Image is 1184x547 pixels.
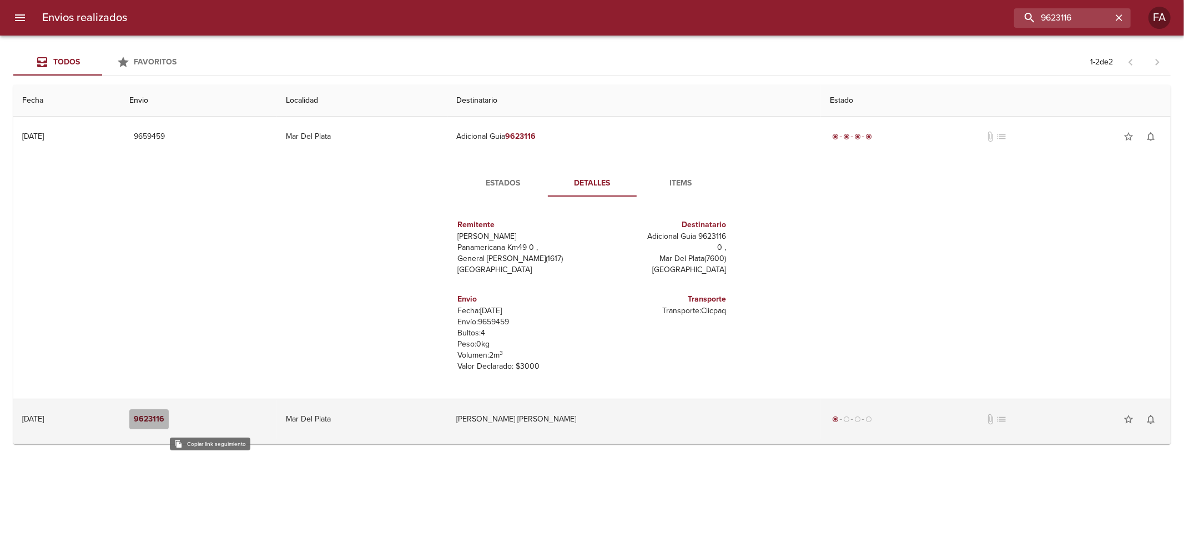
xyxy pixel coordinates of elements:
[643,177,719,190] span: Items
[458,253,588,264] p: General [PERSON_NAME] ( 1617 )
[854,133,861,140] span: radio_button_checked
[447,85,821,117] th: Destinatario
[985,414,996,425] span: No tiene documentos adjuntos
[597,253,727,264] p: Mar Del Plata ( 7600 )
[277,399,447,439] td: Mar Del Plata
[134,413,164,426] em: 9623116
[22,132,44,141] div: [DATE]
[458,328,588,339] p: Bultos: 4
[458,231,588,242] p: [PERSON_NAME]
[597,219,727,231] h6: Destinatario
[854,416,861,423] span: radio_button_unchecked
[458,219,588,231] h6: Remitente
[830,131,874,142] div: Entregado
[129,127,169,147] button: 9659459
[597,264,727,275] p: [GEOGRAPHIC_DATA]
[865,416,872,423] span: radio_button_unchecked
[597,305,727,317] p: Transporte: Clicpaq
[597,293,727,305] h6: Transporte
[996,131,1007,142] span: list
[459,170,725,197] div: Tabs detalle de guia
[447,399,821,439] td: [PERSON_NAME] [PERSON_NAME]
[458,350,588,361] p: Volumen: 2 m
[1117,56,1144,67] span: Pagina anterior
[996,414,1007,425] span: No tiene pedido asociado
[42,9,127,27] h6: Envios realizados
[22,414,44,424] div: [DATE]
[1145,414,1156,425] span: notifications_none
[458,242,588,253] p: Panamericana Km49 0 ,
[466,177,541,190] span: Estados
[458,264,588,275] p: [GEOGRAPHIC_DATA]
[458,293,588,305] h6: Envio
[458,305,588,317] p: Fecha: [DATE]
[458,361,588,372] p: Valor Declarado: $ 3000
[597,231,727,242] p: Adicional Guia 9623116
[447,117,821,157] td: Adicional Guia
[1123,131,1134,142] span: star_border
[865,133,872,140] span: radio_button_checked
[53,57,80,67] span: Todos
[134,57,177,67] span: Favoritos
[505,132,536,141] em: 9623116
[7,4,33,31] button: menu
[277,117,447,157] td: Mar Del Plata
[120,85,277,117] th: Envio
[832,133,839,140] span: radio_button_checked
[458,317,588,328] p: Envío: 9659459
[1140,126,1162,148] button: Activar notificaciones
[830,414,874,425] div: Generado
[13,85,120,117] th: Fecha
[1140,408,1162,430] button: Activar notificaciones
[985,131,996,142] span: No tiene documentos adjuntos
[458,339,588,350] p: Peso: 0 kg
[134,130,165,144] span: 9659459
[843,416,850,423] span: radio_button_unchecked
[500,349,503,357] sup: 3
[832,416,839,423] span: radio_button_checked
[1123,414,1134,425] span: star_border
[1014,8,1112,28] input: buscar
[1090,57,1113,68] p: 1 - 2 de 2
[129,409,169,430] button: 9623116
[1148,7,1171,29] div: FA
[1117,126,1140,148] button: Agregar a favoritos
[597,242,727,253] p: 0 ,
[821,85,1171,117] th: Estado
[13,85,1171,444] table: Tabla de envíos del cliente
[1117,408,1140,430] button: Agregar a favoritos
[1145,131,1156,142] span: notifications_none
[13,49,191,76] div: Tabs Envios
[843,133,850,140] span: radio_button_checked
[555,177,630,190] span: Detalles
[1148,7,1171,29] div: Abrir información de usuario
[277,85,447,117] th: Localidad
